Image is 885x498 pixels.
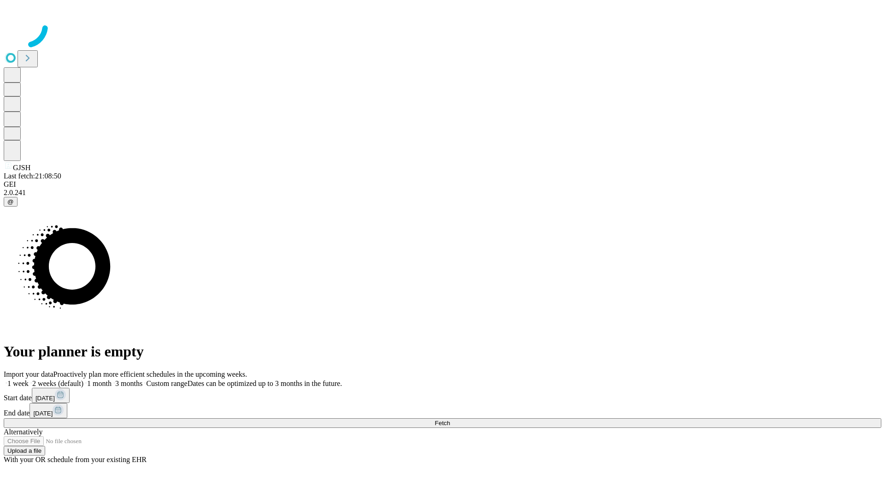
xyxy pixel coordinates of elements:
[4,172,61,180] span: Last fetch: 21:08:50
[4,428,42,436] span: Alternatively
[4,403,881,418] div: End date
[33,410,53,417] span: [DATE]
[35,395,55,402] span: [DATE]
[146,379,187,387] span: Custom range
[32,388,70,403] button: [DATE]
[4,388,881,403] div: Start date
[4,418,881,428] button: Fetch
[4,180,881,189] div: GEI
[115,379,142,387] span: 3 months
[7,379,29,387] span: 1 week
[435,420,450,427] span: Fetch
[4,197,18,207] button: @
[4,189,881,197] div: 2.0.241
[4,446,45,456] button: Upload a file
[29,403,67,418] button: [DATE]
[53,370,247,378] span: Proactively plan more efficient schedules in the upcoming weeks.
[13,164,30,172] span: GJSH
[87,379,112,387] span: 1 month
[7,198,14,205] span: @
[4,456,147,463] span: With your OR schedule from your existing EHR
[4,343,881,360] h1: Your planner is empty
[32,379,83,387] span: 2 weeks (default)
[4,370,53,378] span: Import your data
[188,379,342,387] span: Dates can be optimized up to 3 months in the future.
